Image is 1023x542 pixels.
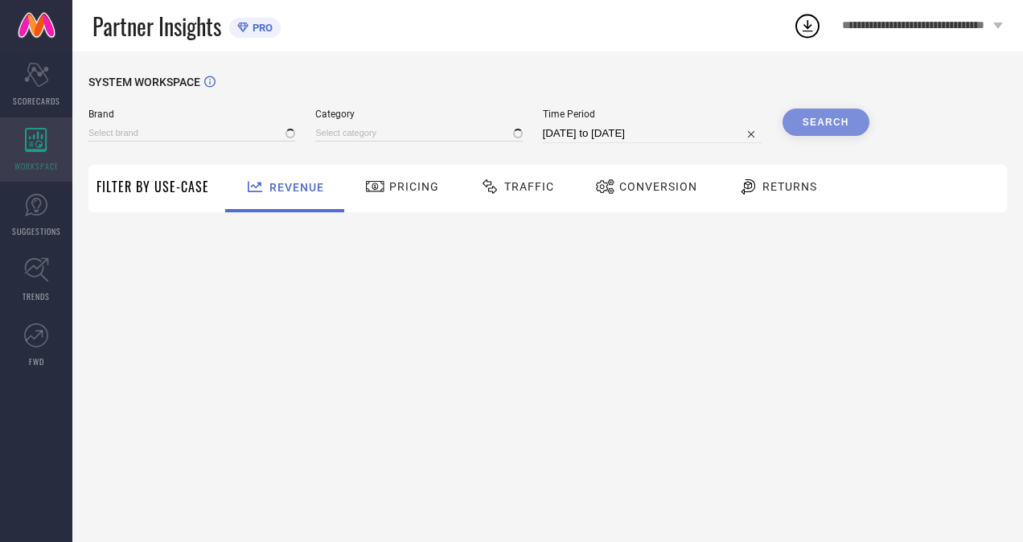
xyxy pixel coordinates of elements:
[543,109,762,120] span: Time Period
[793,11,822,40] div: Open download list
[389,180,439,193] span: Pricing
[543,124,762,143] input: Select time period
[12,225,61,237] span: SUGGESTIONS
[269,181,324,194] span: Revenue
[97,177,209,196] span: Filter By Use-Case
[23,290,50,302] span: TRENDS
[88,125,295,142] input: Select brand
[88,76,200,88] span: SYSTEM WORKSPACE
[762,180,817,193] span: Returns
[504,180,554,193] span: Traffic
[315,125,522,142] input: Select category
[29,355,44,367] span: FWD
[619,180,697,193] span: Conversion
[315,109,522,120] span: Category
[249,22,273,34] span: PRO
[92,10,221,43] span: Partner Insights
[88,109,295,120] span: Brand
[14,160,59,172] span: WORKSPACE
[13,95,60,107] span: SCORECARDS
